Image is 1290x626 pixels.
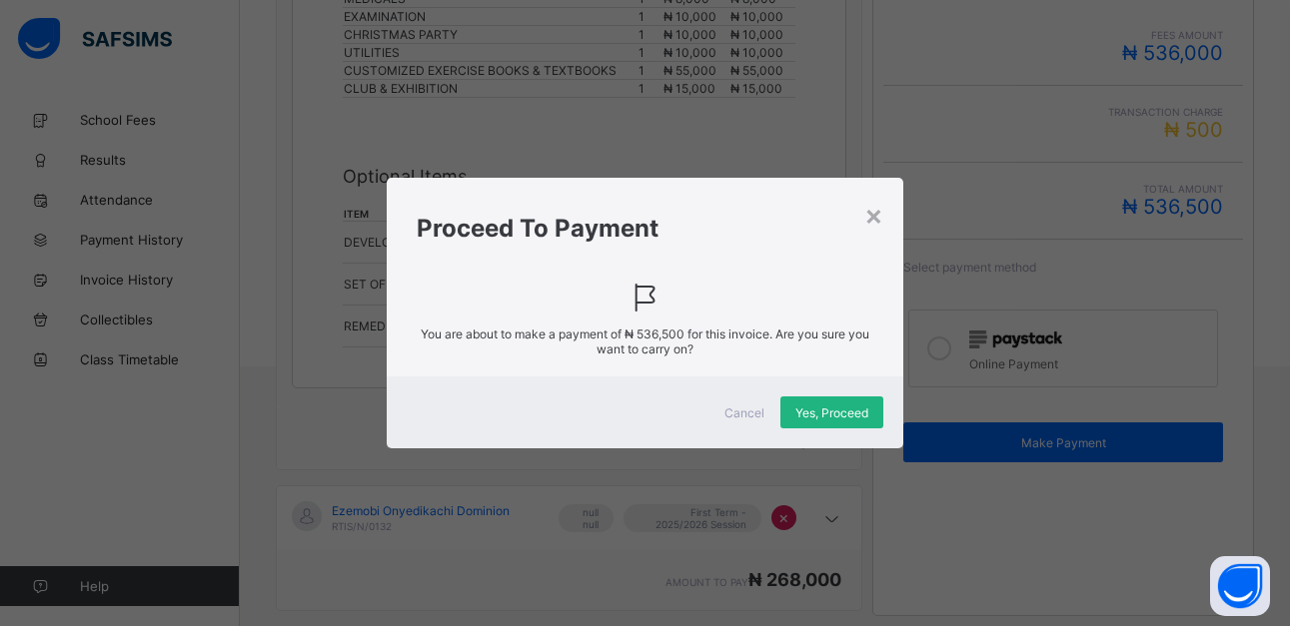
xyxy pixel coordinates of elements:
span: ₦ 536,500 [625,326,684,341]
h1: Proceed To Payment [417,214,872,243]
span: Yes, Proceed [795,405,868,420]
button: Open asap [1210,556,1270,616]
span: Cancel [724,405,764,420]
div: × [864,198,883,232]
span: You are about to make a payment of for this invoice. Are you sure you want to carry on? [417,326,872,356]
